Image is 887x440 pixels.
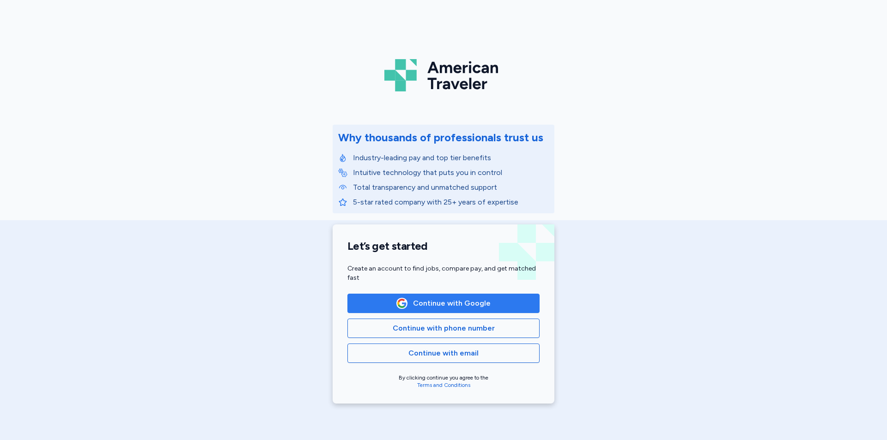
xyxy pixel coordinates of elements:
button: Google LogoContinue with Google [347,294,540,313]
h1: Let’s get started [347,239,540,253]
div: Why thousands of professionals trust us [338,130,543,145]
span: Continue with Google [413,298,491,309]
p: Total transparency and unmatched support [353,182,549,193]
p: Industry-leading pay and top tier benefits [353,152,549,163]
button: Continue with phone number [347,319,540,338]
a: Terms and Conditions [417,382,470,388]
span: Continue with phone number [393,323,495,334]
p: Intuitive technology that puts you in control [353,167,549,178]
img: Logo [384,55,503,95]
img: Google Logo [397,298,407,308]
span: Continue with email [408,348,479,359]
p: 5-star rated company with 25+ years of expertise [353,197,549,208]
div: Create an account to find jobs, compare pay, and get matched fast [347,264,540,283]
button: Continue with email [347,344,540,363]
div: By clicking continue you agree to the [347,374,540,389]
